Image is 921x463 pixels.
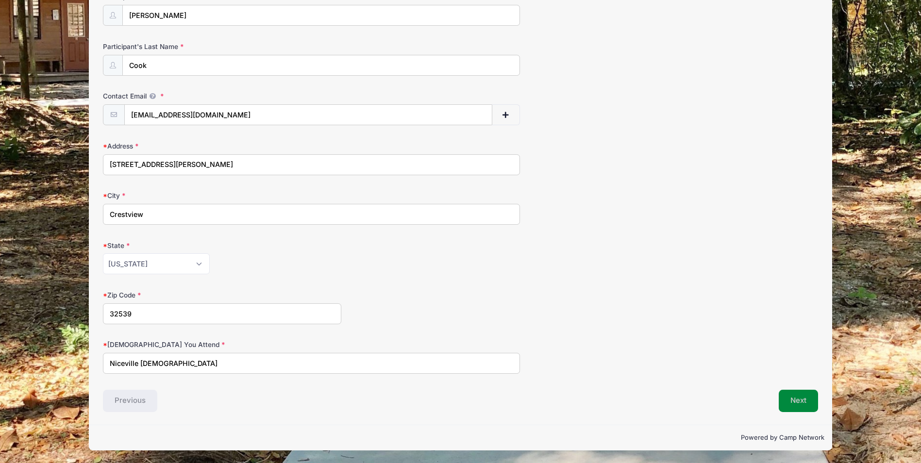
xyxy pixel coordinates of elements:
[103,340,341,349] label: [DEMOGRAPHIC_DATA] You Attend
[103,141,341,151] label: Address
[103,241,341,250] label: State
[122,55,520,76] input: Participant's Last Name
[779,390,818,412] button: Next
[122,5,520,26] input: Participant's First Name
[97,433,824,443] p: Powered by Camp Network
[124,104,493,125] input: email@email.com
[103,91,341,101] label: Contact Email
[103,303,341,324] input: xxxxx
[103,42,341,51] label: Participant's Last Name
[103,290,341,300] label: Zip Code
[103,191,341,200] label: City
